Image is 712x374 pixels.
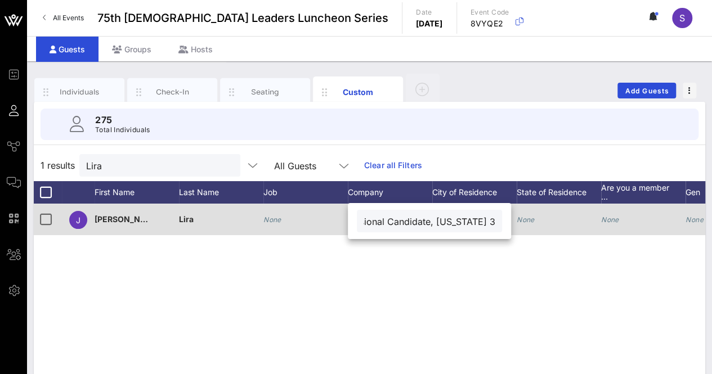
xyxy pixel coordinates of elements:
div: Are you a member … [601,181,686,204]
div: S [672,8,692,28]
i: None [686,215,704,224]
p: 275 [95,113,150,127]
p: Date [416,7,443,18]
p: Total Individuals [95,124,150,136]
div: Seating [240,87,290,97]
span: Lira [179,214,194,224]
div: Job [263,181,348,204]
i: None [517,215,535,224]
div: Last Name [179,181,263,204]
span: S [679,12,685,24]
i: None [263,215,281,224]
span: Add Guests [625,87,669,95]
div: Check-In [147,87,198,97]
div: Guests [36,37,98,62]
div: Company [348,181,432,204]
div: Custom [333,86,383,98]
a: All Events [36,9,91,27]
p: 8VYQE2 [471,18,509,29]
p: [DATE] [416,18,443,29]
div: Individuals [55,87,105,97]
div: State of Residence [517,181,601,204]
div: First Name [95,181,179,204]
span: 75th [DEMOGRAPHIC_DATA] Leaders Luncheon Series [97,10,388,26]
span: All Events [53,13,84,22]
div: City of Residence [432,181,517,204]
i: None [601,215,619,224]
button: Add Guests [617,83,676,98]
div: Groups [98,37,165,62]
span: J [76,215,80,225]
p: Event Code [471,7,509,18]
div: All Guests [267,154,357,177]
span: [PERSON_NAME] [95,214,161,224]
div: All Guests [274,161,316,171]
a: Clear all Filters [364,159,422,172]
span: 1 results [41,159,75,172]
div: Hosts [165,37,226,62]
